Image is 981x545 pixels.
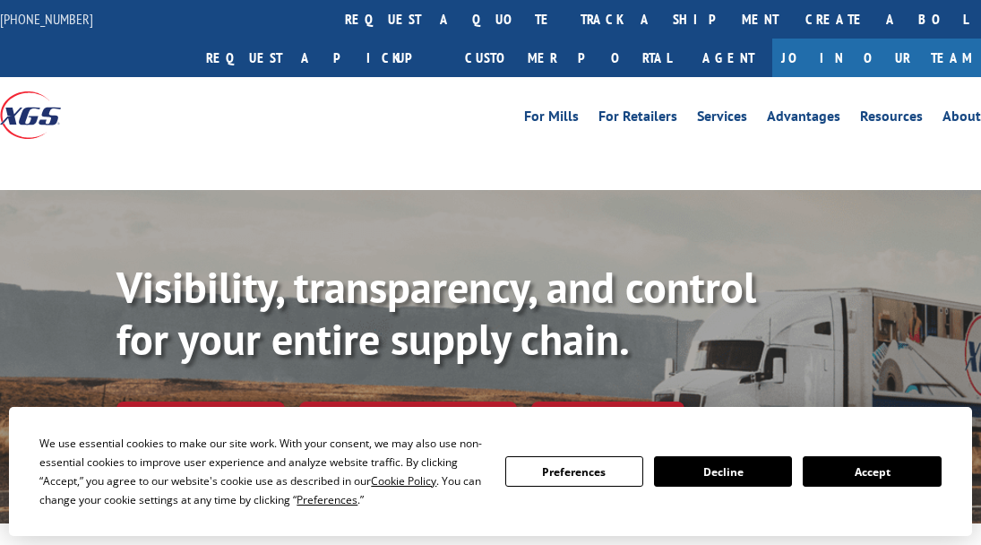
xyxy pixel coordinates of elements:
[803,456,941,487] button: Accept
[299,402,517,440] a: Calculate transit time
[116,402,285,439] a: Track shipment
[860,109,923,129] a: Resources
[942,109,981,129] a: About
[684,39,772,77] a: Agent
[193,39,452,77] a: Request a pickup
[524,109,579,129] a: For Mills
[505,456,643,487] button: Preferences
[9,407,972,536] div: Cookie Consent Prompt
[772,39,981,77] a: Join Our Team
[39,434,483,509] div: We use essential cookies to make our site work. With your consent, we may also use non-essential ...
[767,109,840,129] a: Advantages
[297,492,357,507] span: Preferences
[654,456,792,487] button: Decline
[697,109,747,129] a: Services
[452,39,684,77] a: Customer Portal
[531,402,684,440] a: XGS ASSISTANT
[116,259,756,367] b: Visibility, transparency, and control for your entire supply chain.
[598,109,677,129] a: For Retailers
[371,473,436,489] span: Cookie Policy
